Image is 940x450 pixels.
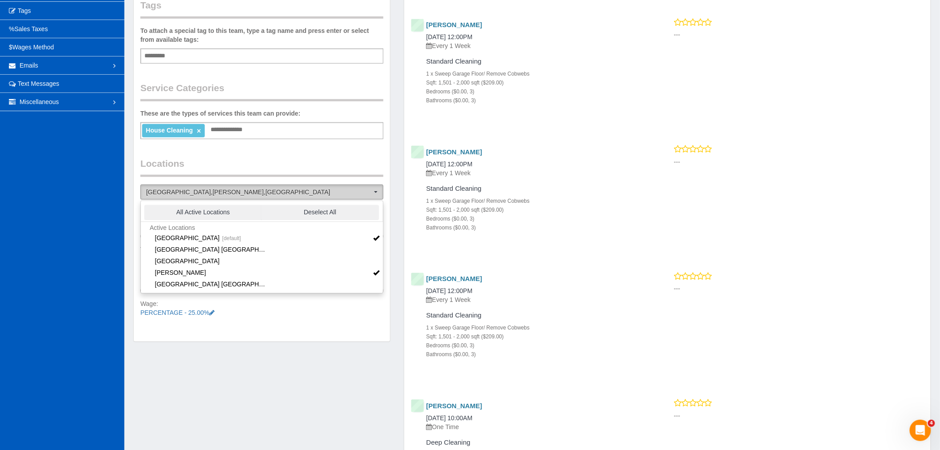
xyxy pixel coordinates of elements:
a: [PERSON_NAME] [426,275,482,282]
a: [GEOGRAPHIC_DATA] [141,290,274,301]
h4: Deep Cleaning [426,439,648,446]
p: Every 1 Week [426,41,648,50]
small: Sqft: 1,501 - 2,000 sqft ($209.00) [426,207,504,213]
a: [DATE] 10:00AM [426,414,473,422]
li: Denver [141,255,383,267]
label: These are the types of services this team can provide: [140,109,300,118]
small: Bedrooms ($0.00, 3) [426,342,474,349]
li: Everett [141,267,383,278]
small: 1 x Sweep Garage Floor/ Remove Cobwebs [426,198,530,204]
p: --- [674,30,924,39]
p: Every 1 Week [426,295,648,304]
small: 1 x Sweep Garage Floor/ Remove Cobwebs [426,325,530,331]
a: [DATE] 12:00PM [426,161,473,168]
small: Bathrooms ($0.00, 3) [426,351,476,358]
a: [GEOGRAPHIC_DATA] [141,232,274,244]
iframe: Intercom live chat [910,420,931,441]
a: [DATE] 12:00PM [426,33,473,40]
small: Bathrooms ($0.00, 3) [426,97,476,104]
a: [PERSON_NAME] [141,267,274,278]
a: [GEOGRAPHIC_DATA] [GEOGRAPHIC_DATA] [141,278,274,290]
a: [GEOGRAPHIC_DATA] [GEOGRAPHIC_DATA] [141,244,274,255]
small: Sqft: 1,501 - 2,000 sqft ($209.00) [426,333,504,340]
a: [GEOGRAPHIC_DATA] [141,255,274,267]
p: One Time [426,422,648,431]
a: × [197,127,201,135]
legend: Service Categories [140,81,383,101]
span: Emails [20,62,38,69]
a: [PERSON_NAME] [426,21,482,28]
a: [PERSON_NAME] [426,402,482,410]
small: [default] [219,235,241,241]
p: --- [674,411,924,420]
a: [PERSON_NAME] [426,148,482,156]
button: All Active Locations [144,205,262,220]
span: 4 [928,420,935,427]
small: Sqft: 1,501 - 2,000 sqft ($209.00) [426,80,504,86]
span: Text Messages [18,80,59,87]
li: Las Vegas [141,290,383,301]
a: PERCENTAGE - 25.00% [140,309,215,316]
span: Wages Method [12,44,54,51]
a: [DATE] 12:00PM [426,287,473,294]
ol: Choose Locations [140,185,383,200]
p: --- [674,284,924,293]
span: Tags [18,7,31,14]
h4: Standard Cleaning [426,312,648,319]
p: Wage: [140,299,383,317]
span: Active Locations [141,221,383,233]
h4: Standard Cleaning [426,58,648,65]
button: Deselect All [261,205,378,220]
p: --- [674,157,924,166]
h4: Standard Cleaning [426,185,648,193]
li: Atlanta GA [141,244,383,255]
label: To attach a special tag to this team, type a tag name and press enter or select from available tags: [140,26,383,44]
li: North Seattle [141,232,383,244]
p: Every 1 Week [426,169,648,177]
li: Fort Worth TX [141,278,383,290]
span: Miscellaneous [20,98,59,105]
legend: Locations [140,157,383,177]
button: [GEOGRAPHIC_DATA],[PERSON_NAME],[GEOGRAPHIC_DATA] [140,185,383,200]
span: Sales Taxes [14,25,48,32]
small: 1 x Sweep Garage Floor/ Remove Cobwebs [426,71,530,77]
small: Bedrooms ($0.00, 3) [426,216,474,222]
small: Bathrooms ($0.00, 3) [426,225,476,231]
span: [GEOGRAPHIC_DATA] , [PERSON_NAME] , [GEOGRAPHIC_DATA] [146,188,372,197]
span: House Cleaning [146,127,193,134]
small: Bedrooms ($0.00, 3) [426,88,474,95]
